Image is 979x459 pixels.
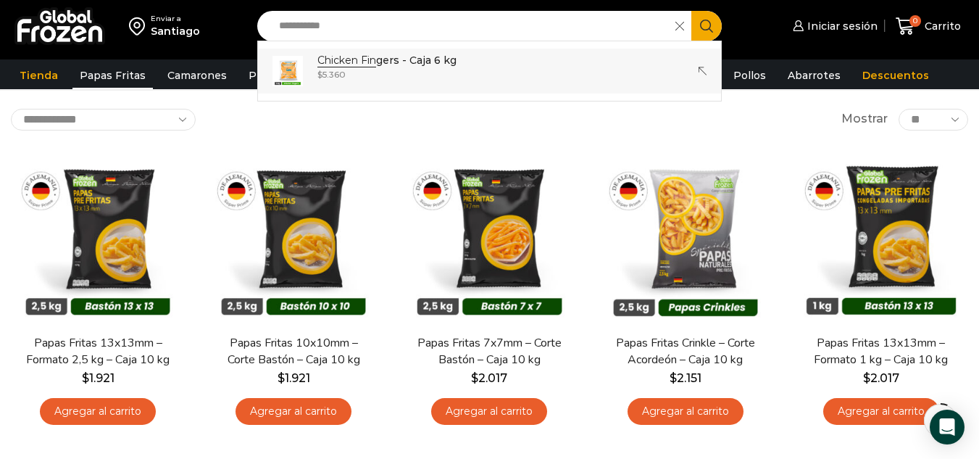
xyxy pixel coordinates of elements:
bdi: 2.151 [670,371,701,385]
span: $ [670,371,677,385]
bdi: 5.360 [317,69,346,80]
div: Enviar a [151,14,200,24]
span: $ [471,371,478,385]
select: Pedido de la tienda [11,109,196,131]
a: Descuentos [855,62,936,89]
div: Open Intercom Messenger [930,410,965,444]
bdi: 1.921 [82,371,114,385]
a: Agregar al carrito: “Papas Fritas 13x13mm - Formato 1 kg - Caja 10 kg” [823,398,939,425]
a: Agregar al carrito: “Papas Fritas Crinkle - Corte Acordeón - Caja 10 kg” [628,398,743,425]
span: 0 [909,15,921,27]
a: Agregar al carrito: “Papas Fritas 10x10mm - Corte Bastón - Caja 10 kg” [236,398,351,425]
a: Papas Fritas [72,62,153,89]
a: Papas Fritas 13x13mm – Formato 1 kg – Caja 10 kg [803,335,959,368]
a: Pescados y Mariscos [241,62,365,89]
button: Search button [691,11,722,41]
a: Abarrotes [780,62,848,89]
a: Papas Fritas 13x13mm – Formato 2,5 kg – Caja 10 kg [20,335,176,368]
a: Tienda [12,62,65,89]
span: $ [278,371,285,385]
span: $ [317,69,322,80]
p: gers - Caja 6 kg [317,52,457,68]
a: Iniciar sesión [789,12,878,41]
bdi: 2.017 [471,371,507,385]
a: Camarones [160,62,234,89]
a: Chicken Fingers - Caja 6 kg $5.360 [258,49,721,94]
a: Pollos [726,62,773,89]
a: Agregar al carrito: “Papas Fritas 7x7mm - Corte Bastón - Caja 10 kg” [431,398,547,425]
span: Carrito [921,19,961,33]
bdi: 2.017 [863,371,899,385]
a: Papas Fritas Crinkle – Corte Acordeón – Caja 10 kg [607,335,764,368]
a: Papas Fritas 10x10mm – Corte Bastón – Caja 10 kg [215,335,372,368]
div: Santiago [151,24,200,38]
span: Iniciar sesión [804,19,878,33]
span: $ [82,371,89,385]
span: Mostrar [841,111,888,128]
span: $ [863,371,870,385]
strong: Chicken Fin [317,54,376,67]
a: Papas Fritas 7x7mm – Corte Bastón – Caja 10 kg [411,335,567,368]
a: Agregar al carrito: “Papas Fritas 13x13mm - Formato 2,5 kg - Caja 10 kg” [40,398,156,425]
img: address-field-icon.svg [129,14,151,38]
a: 0 Carrito [892,9,965,44]
bdi: 1.921 [278,371,310,385]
